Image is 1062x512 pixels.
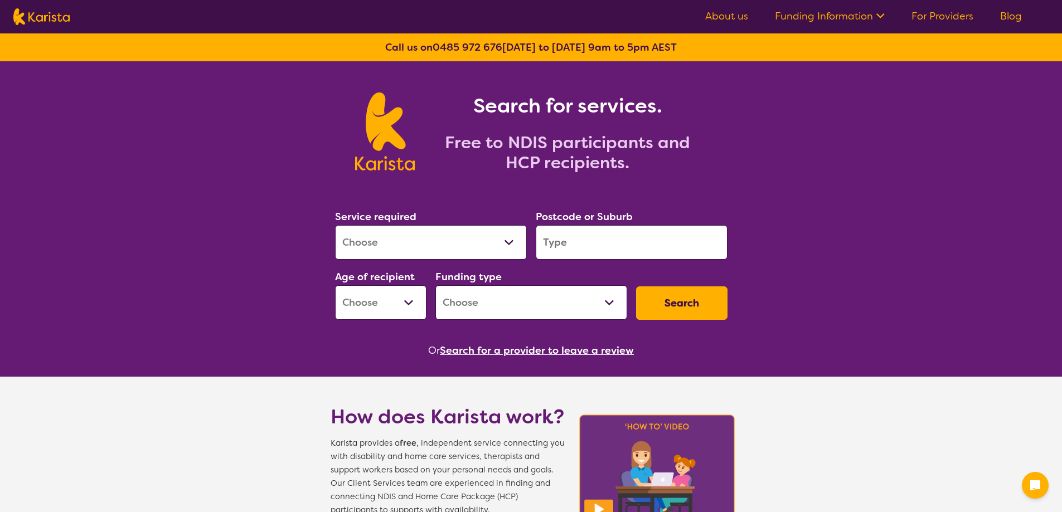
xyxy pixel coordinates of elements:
[428,92,707,119] h1: Search for services.
[911,9,973,23] a: For Providers
[775,9,885,23] a: Funding Information
[335,210,416,223] label: Service required
[435,270,502,284] label: Funding type
[440,342,634,359] button: Search for a provider to leave a review
[428,342,440,359] span: Or
[433,41,502,54] a: 0485 972 676
[385,41,677,54] b: Call us on [DATE] to [DATE] 9am to 5pm AEST
[331,403,565,430] h1: How does Karista work?
[636,286,728,320] button: Search
[1000,9,1022,23] a: Blog
[400,438,416,448] b: free
[13,8,70,25] img: Karista logo
[335,270,415,284] label: Age of recipient
[428,133,707,173] h2: Free to NDIS participants and HCP recipients.
[536,225,728,260] input: Type
[355,92,415,170] img: Karista logo
[705,9,748,23] a: About us
[536,210,633,223] label: Postcode or Suburb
